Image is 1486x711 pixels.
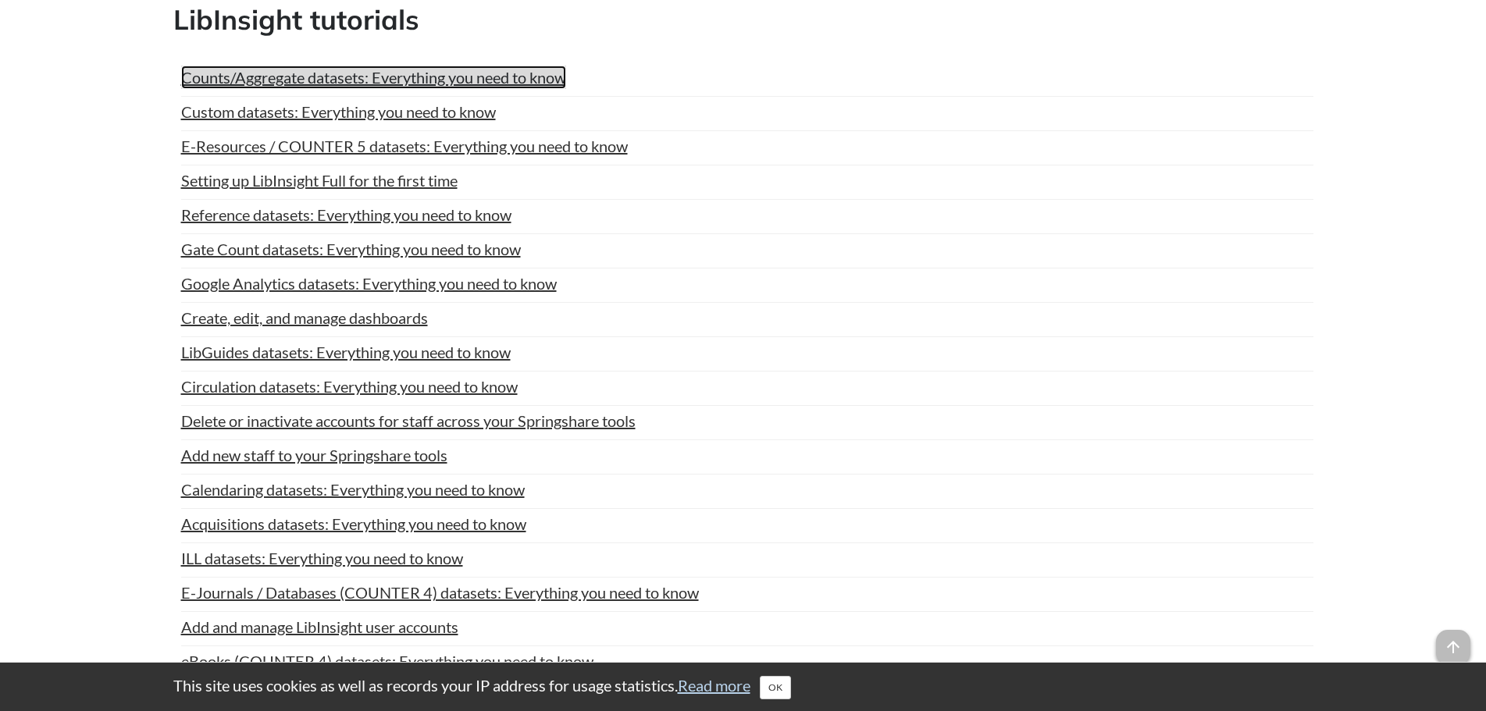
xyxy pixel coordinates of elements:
[181,203,511,226] a: Reference datasets: Everything you need to know
[1436,630,1470,664] span: arrow_upward
[173,1,1313,39] h2: LibInsight tutorials
[181,134,628,158] a: E-Resources / COUNTER 5 datasets: Everything you need to know
[181,100,496,123] a: Custom datasets: Everything you need to know
[181,409,636,432] a: Delete or inactivate accounts for staff across your Springshare tools
[181,512,526,535] a: Acquisitions datasets: Everything you need to know
[181,66,566,89] a: Counts/Aggregate datasets: Everything you need to know
[181,340,511,364] a: LibGuides datasets: Everything you need to know
[181,478,525,501] a: Calendaring datasets: Everything you need to know
[181,615,458,638] a: Add and manage LibInsight user accounts
[181,546,463,570] a: ILL datasets: Everything you need to know
[158,674,1329,699] div: This site uses cookies as well as records your IP address for usage statistics.
[181,237,521,261] a: Gate Count datasets: Everything you need to know
[678,676,750,695] a: Read more
[760,676,791,699] button: Close
[181,272,557,295] a: Google Analytics datasets: Everything you need to know
[181,375,518,398] a: Circulation datasets: Everything you need to know
[181,443,447,467] a: Add new staff to your Springshare tools
[181,169,458,192] a: Setting up LibInsight Full for the first time
[1436,631,1470,650] a: arrow_upward
[181,649,593,673] a: eBooks (COUNTER 4) datasets: Everything you need to know
[181,581,699,604] a: E-Journals / Databases (COUNTER 4) datasets: Everything you need to know
[181,306,428,329] a: Create, edit, and manage dashboards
